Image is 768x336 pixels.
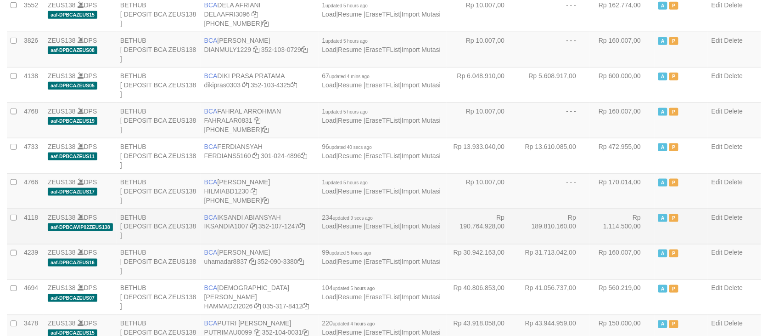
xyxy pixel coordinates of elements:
a: ZEUS138 [48,320,76,327]
span: Active [658,37,667,45]
span: 1 [322,1,368,9]
td: DPS [44,173,117,209]
a: Copy 3521071247 to clipboard [298,223,305,230]
span: Paused [669,320,678,328]
td: DPS [44,279,117,315]
td: Rp 1.114.500,00 [590,209,655,244]
span: 67 [322,72,370,80]
td: Rp 190.764.928,00 [447,209,518,244]
span: Paused [669,108,678,116]
td: 4733 [20,138,44,173]
a: Import Mutasi [402,11,441,18]
span: Paused [669,179,678,187]
a: EraseTFList [365,188,400,195]
a: Edit [712,1,723,9]
a: Edit [712,285,723,292]
td: [PERSON_NAME] 352-103-0729 [201,32,319,67]
a: Resume [338,223,362,230]
span: aaf-DPBCAZEUS16 [48,259,97,267]
span: updated 40 secs ago [329,145,372,150]
a: Edit [712,178,723,186]
span: Paused [669,250,678,257]
span: | | | [322,1,441,18]
span: Active [658,73,667,80]
td: - - - [518,32,590,67]
a: Resume [338,11,362,18]
span: 96 [322,143,372,150]
span: 99 [322,249,371,256]
span: aaf-DPBCAZEUS17 [48,188,97,196]
td: BETHUB [ DEPOSIT BCA ZEUS138 ] [117,209,201,244]
a: EraseTFList [365,46,400,53]
td: DPS [44,209,117,244]
td: DPS [44,244,117,279]
a: Edit [712,320,723,327]
a: Delete [724,249,743,256]
span: | | | [322,108,441,124]
a: IKSANDIA1007 [204,223,249,230]
a: dikipras0303 [204,81,241,89]
td: DPS [44,103,117,138]
td: DPS [44,67,117,103]
td: Rp 13.933.040,00 [447,138,518,173]
td: Rp 560.219,00 [590,279,655,315]
a: EraseTFList [365,258,400,266]
a: Edit [712,108,723,115]
td: Rp 160.007,00 [590,32,655,67]
span: aaf-DPBCAZEUS11 [48,153,97,160]
a: EraseTFList [365,11,400,18]
span: BCA [204,1,218,9]
td: Rp 10.007,00 [447,173,518,209]
a: ZEUS138 [48,214,76,221]
span: Paused [669,2,678,10]
span: updated 5 hours ago [333,286,375,291]
a: Delete [724,285,743,292]
span: Active [658,108,667,116]
span: updated 5 hours ago [325,3,368,8]
span: | | | [322,214,441,230]
td: DPS [44,138,117,173]
span: Active [658,179,667,187]
span: BCA [204,37,218,44]
td: 4118 [20,209,44,244]
td: DIKI PRASA PRATAMA 352-103-4325 [201,67,319,103]
span: | | | [322,249,441,266]
span: BCA [204,143,218,150]
span: aaf-DPBCAVIP02ZEUS138 [48,223,113,231]
span: updated 5 hours ago [329,251,371,256]
span: aaf-DPBCAZEUS19 [48,117,97,125]
a: Copy HAMMADZI2026 to clipboard [254,303,261,310]
span: BCA [204,320,218,327]
span: BCA [204,285,218,292]
span: updated 5 hours ago [325,39,368,44]
a: Copy 8692458639 to clipboard [262,20,269,27]
a: FERDIANS5160 [204,152,251,159]
a: DELAAFRI3096 [204,11,250,18]
td: Rp 170.014,00 [590,173,655,209]
td: IKSANDI ABIANSYAH 352-107-1247 [201,209,319,244]
a: Import Mutasi [402,223,441,230]
td: Rp 30.942.163,00 [447,244,518,279]
a: Load [322,117,336,124]
a: ZEUS138 [48,285,76,292]
td: [PERSON_NAME] 352-090-3380 [201,244,319,279]
span: Active [658,214,667,222]
a: Import Mutasi [402,117,441,124]
span: Active [658,2,667,10]
a: Delete [724,37,743,44]
a: Copy IKSANDIA1007 to clipboard [250,223,257,230]
a: Delete [724,72,743,80]
a: Copy dikipras0303 to clipboard [242,81,249,89]
td: 3826 [20,32,44,67]
a: Delete [724,143,743,150]
a: Copy 0353178412 to clipboard [303,303,309,310]
td: Rp 160.007,00 [590,244,655,279]
td: [PERSON_NAME] [PHONE_NUMBER] [201,173,319,209]
a: Load [322,188,336,195]
a: Resume [338,46,362,53]
td: BETHUB [ DEPOSIT BCA ZEUS138 ] [117,32,201,67]
span: Active [658,143,667,151]
a: Import Mutasi [402,152,441,159]
span: Active [658,250,667,257]
td: BETHUB [ DEPOSIT BCA ZEUS138 ] [117,173,201,209]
